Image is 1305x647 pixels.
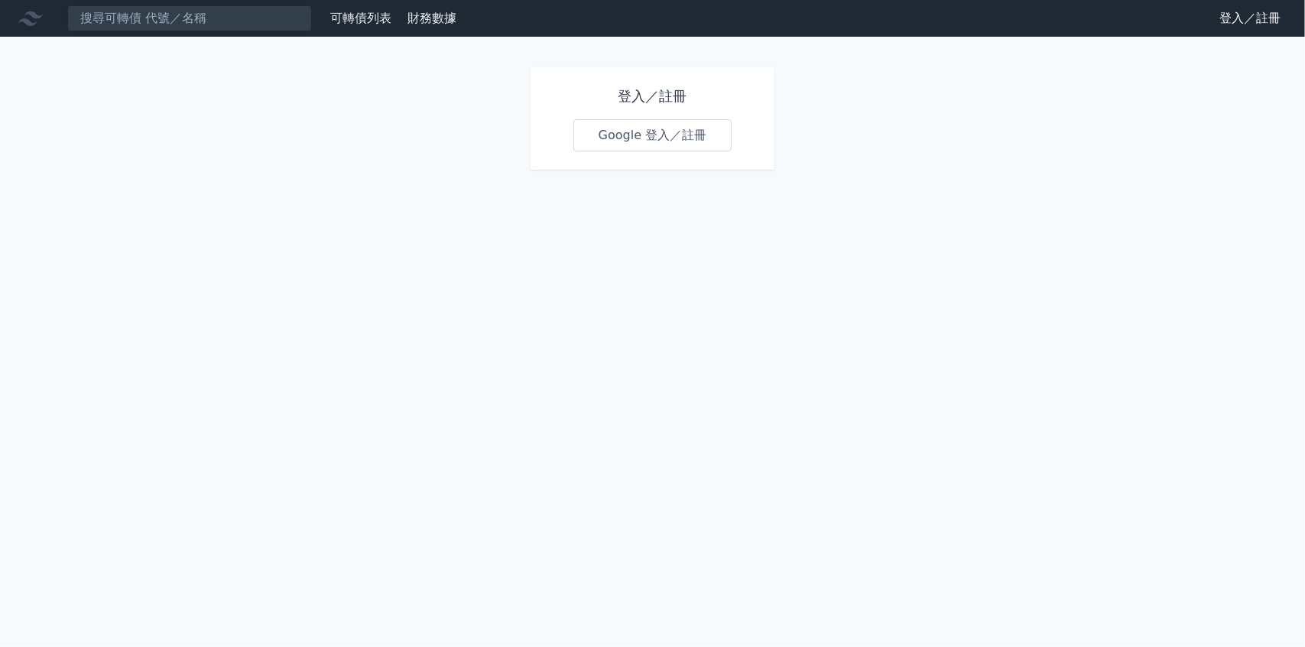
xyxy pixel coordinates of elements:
[573,119,732,151] a: Google 登入／註冊
[573,86,732,107] h1: 登入／註冊
[330,11,391,25] a: 可轉債列表
[407,11,456,25] a: 財務數據
[67,5,312,31] input: 搜尋可轉債 代號／名稱
[1207,6,1293,31] a: 登入／註冊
